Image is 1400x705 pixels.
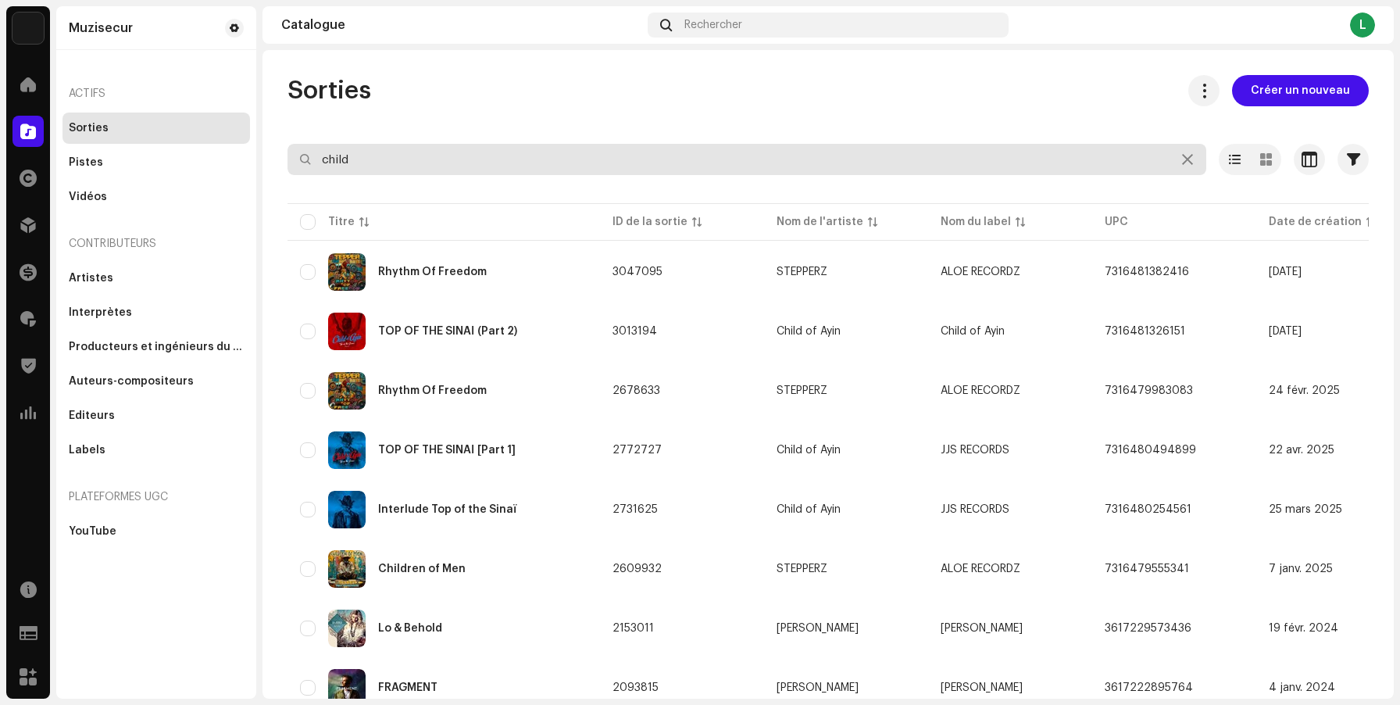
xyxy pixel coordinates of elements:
[328,491,366,528] img: 4564c86f-69d1-4441-a8b8-ce0e8a27d3b0
[941,623,1023,634] span: Lo Jay
[328,550,366,588] img: d604e091-6ca5-4b6c-a8e2-0ade037c1842
[62,366,250,397] re-m-nav-item: Auteurs-compositeurs
[777,564,827,574] div: STEPPERZ
[777,445,916,456] span: Child of Ayin
[1105,504,1191,515] span: 7316480254561
[1105,623,1191,634] span: 3617229573436
[378,682,437,693] div: FRAGMENT
[1105,326,1185,337] span: 7316481326151
[1251,75,1350,106] span: Créer un nouveau
[12,13,44,44] img: 767b8677-5a56-4b46-abab-1c5a2eb5366a
[941,564,1020,574] span: ALOE RECORDZ
[62,263,250,294] re-m-nav-item: Artistes
[941,504,1009,515] span: JJS RECORDS
[62,516,250,547] re-m-nav-item: YouTube
[328,214,355,230] div: Titre
[69,156,103,169] div: Pistes
[1269,564,1333,574] span: 7 janv. 2025
[777,504,841,515] div: Child of Ayin
[777,385,916,396] span: STEPPERZ
[777,682,859,693] div: [PERSON_NAME]
[378,385,487,396] div: Rhythm Of Freedom
[1269,214,1362,230] div: Date de création
[287,75,371,106] span: Sorties
[777,214,863,230] div: Nom de l'artiste
[777,564,916,574] span: STEPPERZ
[378,504,517,515] div: Interlude Top of the Sinaï
[612,564,662,574] span: 2609932
[777,385,827,396] div: STEPPERZ
[62,113,250,144] re-m-nav-item: Sorties
[69,272,113,285] div: Artistes
[941,267,1020,277] span: ALOE RECORDZ
[69,122,109,134] div: Sorties
[941,682,1023,693] span: Jack Mallett
[1269,267,1302,277] span: 8 oct. 2025
[777,326,841,337] div: Child of Ayin
[777,267,827,277] div: STEPPERZ
[612,623,654,634] span: 2153011
[62,297,250,328] re-m-nav-item: Interprètes
[1232,75,1369,106] button: Créer un nouveau
[1269,326,1302,337] span: 22 sept. 2025
[62,181,250,213] re-m-nav-item: Vidéos
[328,253,366,291] img: 2239fd25-4d6c-423b-94b4-e93cbfe5bbdd
[612,445,662,456] span: 2772727
[1105,564,1189,574] span: 7316479555341
[941,385,1020,396] span: ALOE RECORDZ
[777,623,916,634] span: Lo Jay
[62,435,250,466] re-m-nav-item: Labels
[777,326,916,337] span: Child of Ayin
[941,445,1009,456] span: JJS RECORDS
[612,214,687,230] div: ID de la sortie
[1269,623,1338,634] span: 19 févr. 2024
[777,445,841,456] div: Child of Ayin
[777,267,916,277] span: STEPPERZ
[777,623,859,634] div: [PERSON_NAME]
[1105,682,1193,693] span: 3617222895764
[1350,13,1375,38] div: L
[1105,267,1189,277] span: 7316481382416
[69,410,115,422] div: Éditeurs
[612,326,657,337] span: 3013194
[328,431,366,469] img: a6f236e5-3a31-48a0-aa1f-e3cfc9a3f107
[1269,504,1342,515] span: 25 mars 2025
[941,214,1011,230] div: Nom du label
[69,444,105,456] div: Labels
[62,147,250,178] re-m-nav-item: Pistes
[69,375,194,388] div: Auteurs-compositeurs
[69,341,244,353] div: Producteurs et ingénieurs du son
[62,225,250,263] re-a-nav-header: Contributeurs
[378,445,516,456] div: TOP OF THE SINAÏ [Part 1]
[328,372,366,410] img: 0fa31a7e-226c-41ad-a1ef-73e44c3d7e23
[378,623,442,634] div: Lo & Behold
[1269,445,1334,456] span: 22 avr. 2025
[1105,385,1193,396] span: 7316479983083
[328,313,366,350] img: 092ecfa9-cdfc-4d96-8123-54a90fb6bf37
[69,525,116,538] div: YouTube
[378,564,466,574] div: Children of Men
[1269,682,1335,693] span: 4 janv. 2024
[69,306,132,319] div: Interprètes
[287,144,1206,175] input: Rechercher
[378,267,487,277] div: Rhythm Of Freedom
[378,326,517,337] div: TOP OF THE SINAÏ (Part 2)
[612,267,662,277] span: 3047095
[684,19,742,31] span: Rechercher
[62,400,250,431] re-m-nav-item: Éditeurs
[612,682,659,693] span: 2093815
[328,610,366,647] img: 5ec5224b-be76-4ce7-a1ce-f98b11dc4670
[777,504,916,515] span: Child of Ayin
[62,75,250,113] re-a-nav-header: Actifs
[612,504,658,515] span: 2731625
[69,191,107,203] div: Vidéos
[69,22,133,34] div: Muzisecur
[62,331,250,363] re-m-nav-item: Producteurs et ingénieurs du son
[281,19,641,31] div: Catalogue
[941,326,1005,337] span: Child of Ayin
[62,478,250,516] re-a-nav-header: Plateformes UGC
[1269,385,1340,396] span: 24 févr. 2025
